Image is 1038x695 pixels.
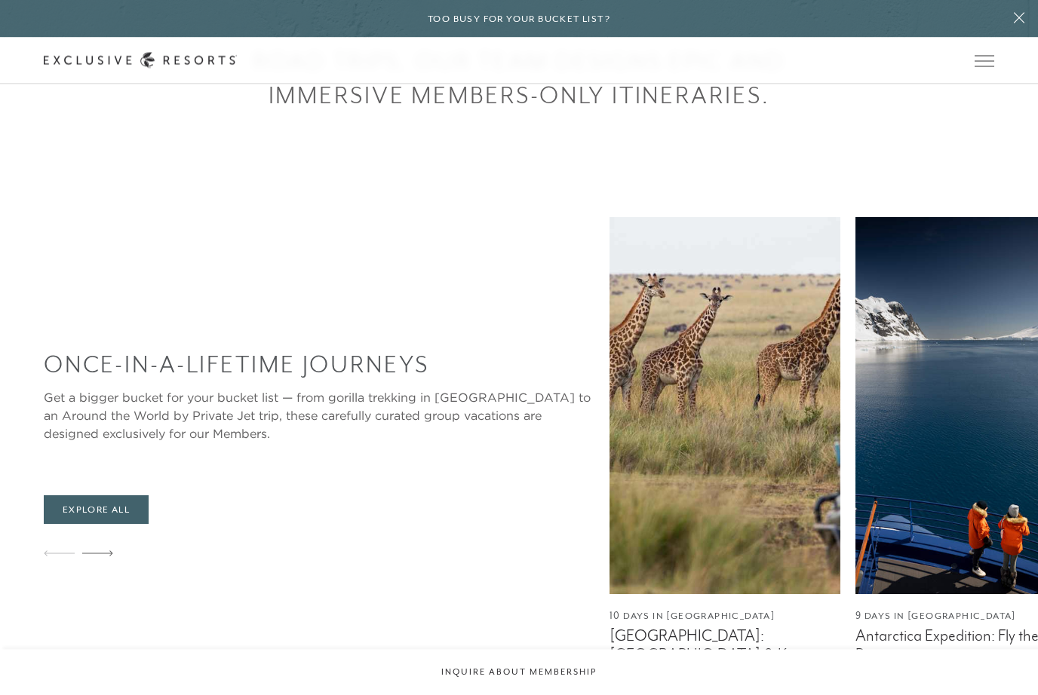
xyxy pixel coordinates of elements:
div: Get a bigger bucket for your bucket list — from gorilla trekking in [GEOGRAPHIC_DATA] to an Aroun... [44,389,594,443]
button: Open navigation [975,56,994,66]
a: Explore All [44,496,149,525]
figcaption: 10 Days in [GEOGRAPHIC_DATA] [610,610,840,624]
iframe: Qualified Messenger [969,626,1038,695]
h6: Too busy for your bucket list? [428,12,610,26]
figcaption: [GEOGRAPHIC_DATA]: [GEOGRAPHIC_DATA] & Kruger Safari [610,627,840,684]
